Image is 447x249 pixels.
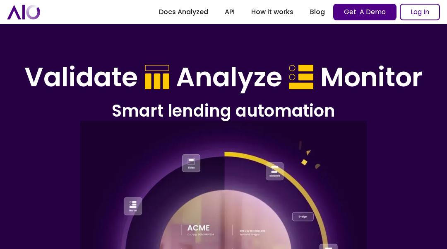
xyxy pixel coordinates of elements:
a: Blog [302,5,333,20]
h1: Analyze [176,61,282,93]
a: How it works [243,5,302,20]
a: home [7,5,40,19]
a: Docs Analyzed [151,5,216,20]
a: Get A Demo [333,4,397,20]
a: Log In [400,4,440,20]
a: API [216,5,243,20]
h1: Monitor [320,61,423,93]
h1: Validate [24,61,138,93]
